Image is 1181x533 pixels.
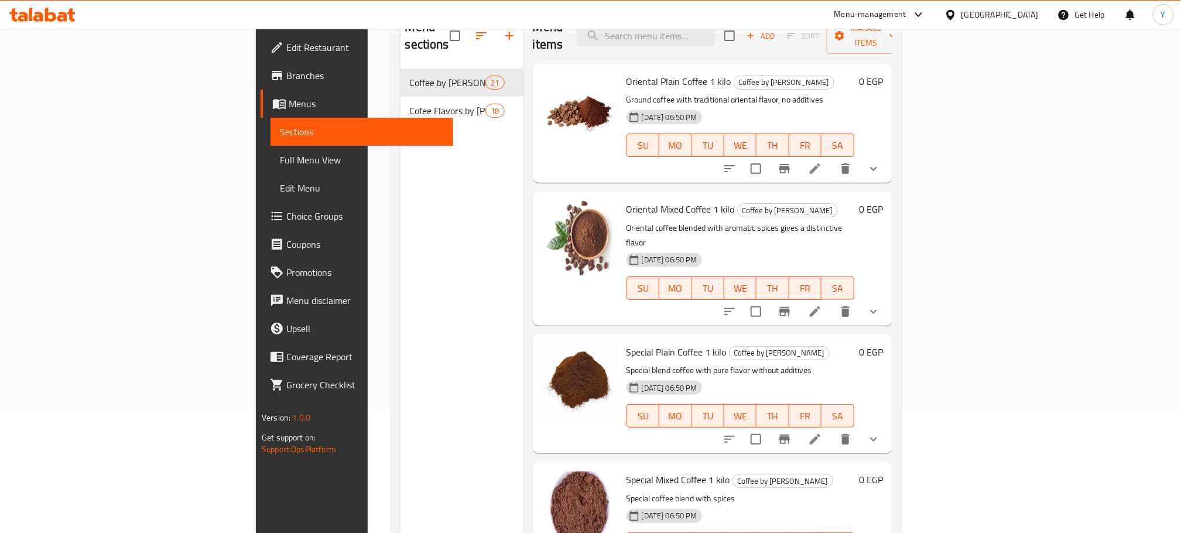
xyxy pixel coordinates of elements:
button: SU [627,134,659,157]
span: Coupons [286,237,444,251]
h6: 0 EGP [859,471,883,488]
button: delete [831,298,860,326]
div: Menu-management [834,8,906,22]
span: Sort sections [467,22,495,50]
span: Sections [280,125,444,139]
span: MO [664,408,687,425]
a: Edit Restaurant [261,33,453,61]
span: FR [794,408,817,425]
span: TU [697,137,720,154]
span: Version: [262,410,290,425]
span: TH [761,137,784,154]
span: SA [826,408,849,425]
span: TU [697,408,720,425]
span: 18 [486,105,504,117]
span: Coffee by [PERSON_NAME] [730,346,829,360]
a: Support.OpsPlatform [262,442,336,457]
span: Menu disclaimer [286,293,444,307]
div: Coffee by Kilo [410,76,486,90]
h2: Menu items [533,18,563,53]
span: Coffee by [PERSON_NAME] [733,474,833,488]
span: Edit Menu [280,181,444,195]
button: MO [659,134,692,157]
button: MO [659,404,692,428]
button: TU [692,276,724,300]
span: [DATE] 06:50 PM [637,112,702,123]
button: FR [789,404,821,428]
button: show more [860,298,888,326]
img: Special Plain Coffee 1 kilo [542,344,617,419]
button: TH [756,134,789,157]
span: Branches [286,69,444,83]
a: Branches [261,61,453,90]
span: WE [729,137,752,154]
span: Choice Groups [286,209,444,223]
a: Coupons [261,230,453,258]
div: Coffee by Kilo [729,346,830,360]
span: TH [761,280,784,297]
span: SU [632,137,655,154]
span: Select all sections [443,23,467,48]
img: Oriental Plain Coffee 1 kilo [542,73,617,148]
button: FR [789,276,821,300]
button: WE [724,276,756,300]
span: Menus [289,97,444,111]
span: SA [826,137,849,154]
button: show more [860,155,888,183]
div: Coffee by [PERSON_NAME]21 [400,69,523,97]
span: Oriental Mixed Coffee 1 kilo [627,200,735,218]
button: MO [659,276,692,300]
span: Coffee by [PERSON_NAME] [738,204,837,217]
div: [GEOGRAPHIC_DATA] [961,8,1039,21]
svg: Show Choices [867,162,881,176]
span: Coverage Report [286,350,444,364]
a: Coverage Report [261,343,453,371]
button: Add [742,27,779,45]
span: Promotions [286,265,444,279]
a: Edit menu item [808,432,822,446]
input: search [577,26,715,46]
div: items [485,76,504,90]
span: MO [664,280,687,297]
span: Select section [717,23,742,48]
a: Menus [261,90,453,118]
div: items [485,104,504,118]
span: [DATE] 06:50 PM [637,254,702,265]
svg: Show Choices [867,305,881,319]
button: sort-choices [716,425,744,453]
span: Add item [742,27,779,45]
span: Select to update [744,427,768,452]
button: Branch-specific-item [771,298,799,326]
button: sort-choices [716,155,744,183]
button: sort-choices [716,298,744,326]
img: Oriental Mixed Coffee 1 kilo [542,201,617,276]
span: Upsell [286,322,444,336]
a: Edit menu item [808,305,822,319]
button: TU [692,404,724,428]
span: Manage items [836,21,896,50]
a: Grocery Checklist [261,371,453,399]
a: Upsell [261,315,453,343]
p: Special blend coffee with pure flavor without additives [627,363,854,378]
span: Oriental Plain Coffee 1 kilo [627,73,731,90]
div: Cofee Flavors by [PERSON_NAME]18 [400,97,523,125]
span: FR [794,280,817,297]
button: TH [756,404,789,428]
p: Special coffee blend with spices [627,491,854,506]
nav: Menu sections [400,64,523,129]
button: Branch-specific-item [771,155,799,183]
a: Menu disclaimer [261,286,453,315]
span: Select to update [744,156,768,181]
span: 21 [486,77,504,88]
span: Add [745,29,776,43]
span: Cofee Flavors by [PERSON_NAME] [410,104,486,118]
span: MO [664,137,687,154]
button: SU [627,276,659,300]
button: Add section [495,22,523,50]
span: Coffee by [PERSON_NAME] [734,76,834,89]
span: Get support on: [262,430,316,445]
h6: 0 EGP [859,201,883,217]
p: Ground coffee with traditional oriental flavor, no additives [627,93,854,107]
span: WE [729,408,752,425]
button: delete [831,425,860,453]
